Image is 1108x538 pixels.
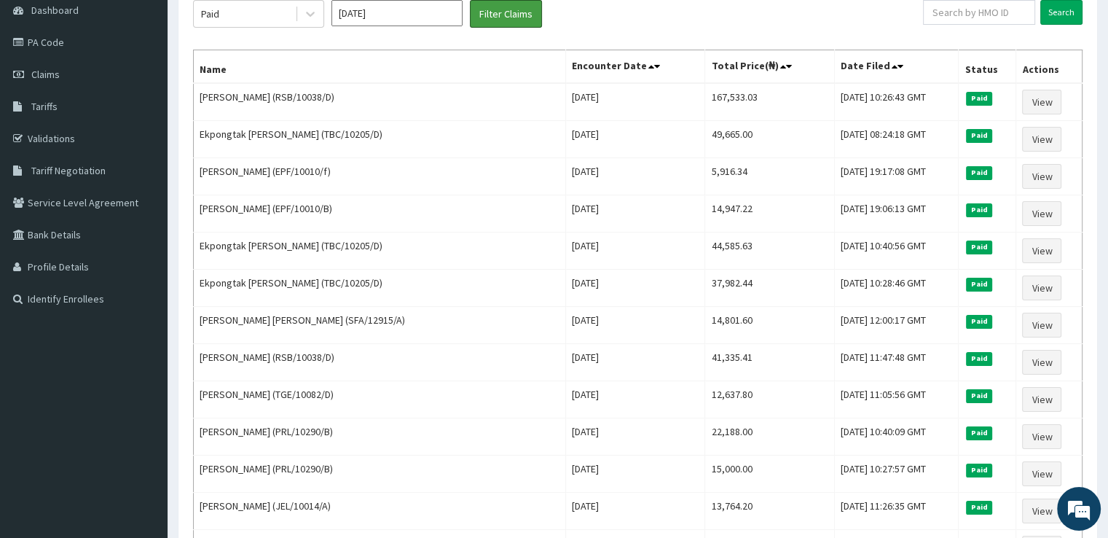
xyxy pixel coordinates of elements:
td: [PERSON_NAME] (PRL/10290/B) [194,418,566,456]
td: [DATE] 10:40:09 GMT [834,418,959,456]
td: [DATE] [566,195,705,233]
td: [DATE] 08:24:18 GMT [834,121,959,158]
td: [DATE] [566,270,705,307]
td: [DATE] 10:28:46 GMT [834,270,959,307]
a: View [1022,461,1061,486]
td: [DATE] [566,381,705,418]
td: [DATE] 11:47:48 GMT [834,344,959,381]
span: Paid [966,389,992,402]
td: [DATE] [566,344,705,381]
td: [DATE] [566,307,705,344]
span: Paid [966,426,992,440]
a: View [1022,387,1061,412]
span: Tariff Negotiation [31,164,106,177]
td: [DATE] [566,158,705,195]
img: d_794563401_company_1708531726252_794563401 [27,73,59,109]
th: Status [959,50,1016,84]
td: [DATE] [566,121,705,158]
td: 22,188.00 [705,418,834,456]
span: Paid [966,278,992,291]
td: [DATE] 10:26:43 GMT [834,83,959,121]
td: 12,637.80 [705,381,834,418]
td: Ekpongtak [PERSON_NAME] (TBC/10205/D) [194,233,566,270]
span: Paid [966,203,992,217]
td: [PERSON_NAME] (RSB/10038/D) [194,344,566,381]
a: View [1022,424,1061,449]
td: 15,000.00 [705,456,834,493]
span: We're online! [85,171,201,318]
a: View [1022,164,1061,189]
th: Encounter Date [566,50,705,84]
th: Date Filed [834,50,959,84]
span: Paid [966,464,992,477]
td: [DATE] 19:17:08 GMT [834,158,959,195]
td: [DATE] [566,83,705,121]
td: 14,947.22 [705,195,834,233]
td: 49,665.00 [705,121,834,158]
td: [DATE] 11:05:56 GMT [834,381,959,418]
td: [DATE] [566,418,705,456]
a: View [1022,499,1061,523]
div: Minimize live chat window [239,7,274,42]
span: Paid [966,241,992,254]
a: View [1022,127,1061,152]
td: 41,335.41 [705,344,834,381]
span: Claims [31,68,60,81]
td: [PERSON_NAME] (EPF/10010/B) [194,195,566,233]
td: 44,585.63 [705,233,834,270]
span: Paid [966,92,992,105]
a: View [1022,350,1061,375]
a: View [1022,201,1061,226]
td: Ekpongtak [PERSON_NAME] (TBC/10205/D) [194,121,566,158]
a: View [1022,276,1061,300]
td: [DATE] 10:40:56 GMT [834,233,959,270]
td: 167,533.03 [705,83,834,121]
span: Paid [966,501,992,514]
div: Chat with us now [76,82,245,101]
td: [DATE] [566,456,705,493]
td: [PERSON_NAME] (RSB/10038/D) [194,83,566,121]
td: [DATE] [566,493,705,530]
span: Tariffs [31,100,58,113]
a: View [1022,90,1061,114]
td: [PERSON_NAME] (JEL/10014/A) [194,493,566,530]
div: Paid [201,7,219,21]
span: Dashboard [31,4,79,17]
td: [DATE] 19:06:13 GMT [834,195,959,233]
td: Ekpongtak [PERSON_NAME] (TBC/10205/D) [194,270,566,307]
td: 5,916.34 [705,158,834,195]
th: Name [194,50,566,84]
td: [PERSON_NAME] (EPF/10010/f) [194,158,566,195]
textarea: Type your message and hit 'Enter' [7,372,278,423]
td: [PERSON_NAME] (PRL/10290/B) [194,456,566,493]
td: [DATE] 11:26:35 GMT [834,493,959,530]
td: [DATE] [566,233,705,270]
th: Actions [1016,50,1083,84]
td: [PERSON_NAME] [PERSON_NAME] (SFA/12915/A) [194,307,566,344]
td: 14,801.60 [705,307,834,344]
td: [DATE] 12:00:17 GMT [834,307,959,344]
td: 13,764.20 [705,493,834,530]
span: Paid [966,315,992,328]
th: Total Price(₦) [705,50,834,84]
span: Paid [966,129,992,142]
a: View [1022,238,1061,263]
td: 37,982.44 [705,270,834,307]
a: View [1022,313,1061,338]
span: Paid [966,352,992,365]
td: [PERSON_NAME] (TGE/10082/D) [194,381,566,418]
td: [DATE] 10:27:57 GMT [834,456,959,493]
span: Paid [966,166,992,179]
